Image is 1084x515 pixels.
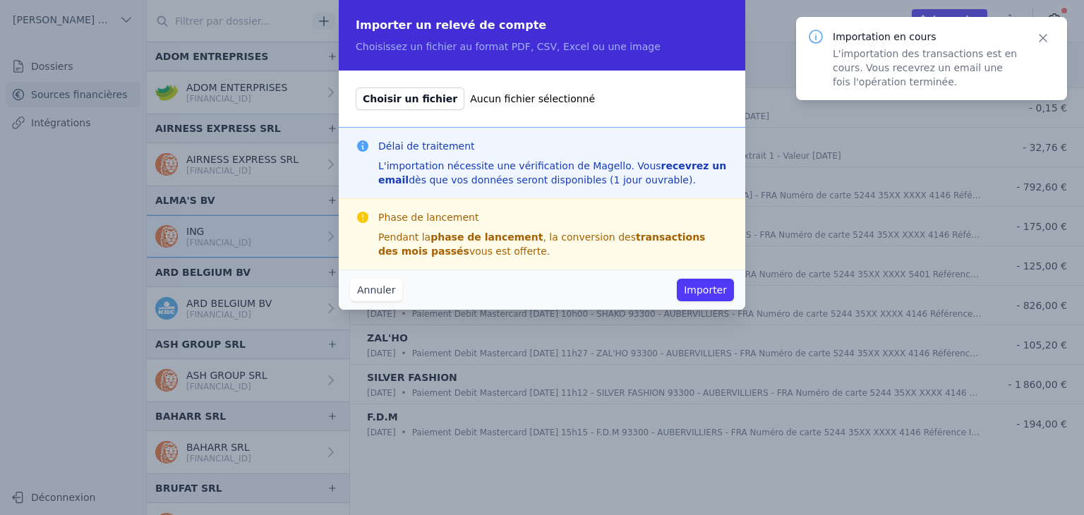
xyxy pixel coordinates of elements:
p: L'importation des transactions est en cours. Vous recevrez un email une fois l'opération terminée. [833,47,1019,89]
span: Choisir un fichier [356,87,464,110]
h3: Délai de traitement [378,139,728,153]
p: Choisissez un fichier au format PDF, CSV, Excel ou une image [356,40,728,54]
h3: Phase de lancement [378,210,728,224]
p: Importation en cours [833,30,1019,44]
div: Pendant la , la conversion des vous est offerte. [378,230,728,258]
div: L'importation nécessite une vérification de Magello. Vous dès que vos données seront disponibles ... [378,159,728,187]
h2: Importer un relevé de compte [356,17,728,34]
span: Aucun fichier sélectionné [470,92,595,106]
button: Importer [677,279,734,301]
strong: phase de lancement [430,231,543,243]
button: Annuler [350,279,402,301]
